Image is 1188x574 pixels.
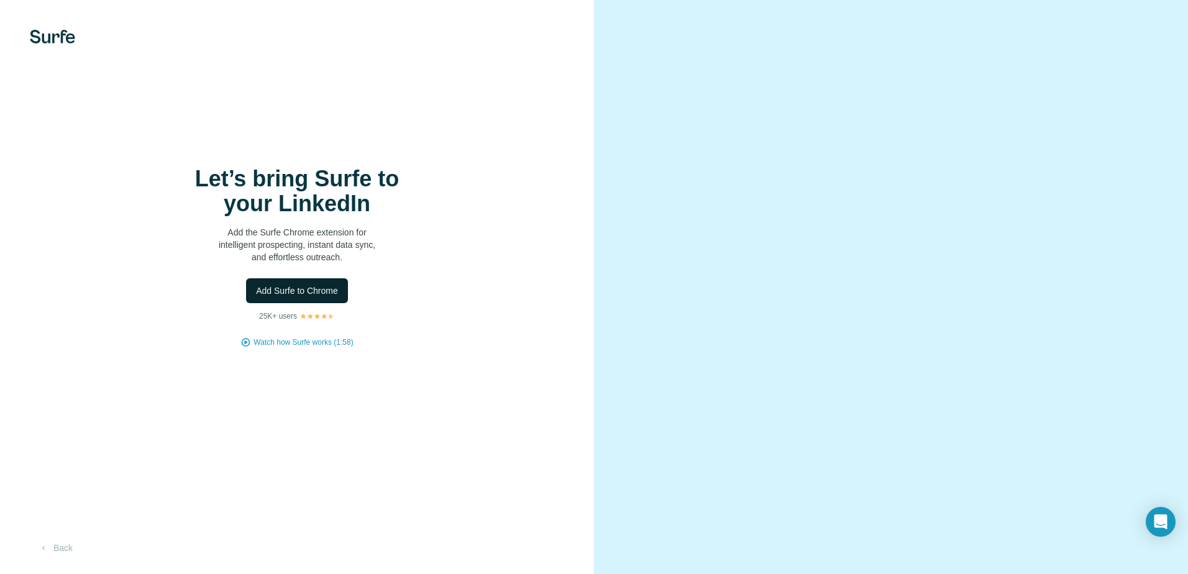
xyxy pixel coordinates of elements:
[173,166,421,216] h1: Let’s bring Surfe to your LinkedIn
[256,285,338,297] span: Add Surfe to Chrome
[246,278,348,303] button: Add Surfe to Chrome
[1146,507,1176,537] div: Open Intercom Messenger
[30,30,75,43] img: Surfe's logo
[259,311,297,322] p: 25K+ users
[299,312,335,320] img: Rating Stars
[30,537,81,559] button: Back
[173,226,421,263] p: Add the Surfe Chrome extension for intelligent prospecting, instant data sync, and effortless out...
[254,337,353,348] button: Watch how Surfe works (1:58)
